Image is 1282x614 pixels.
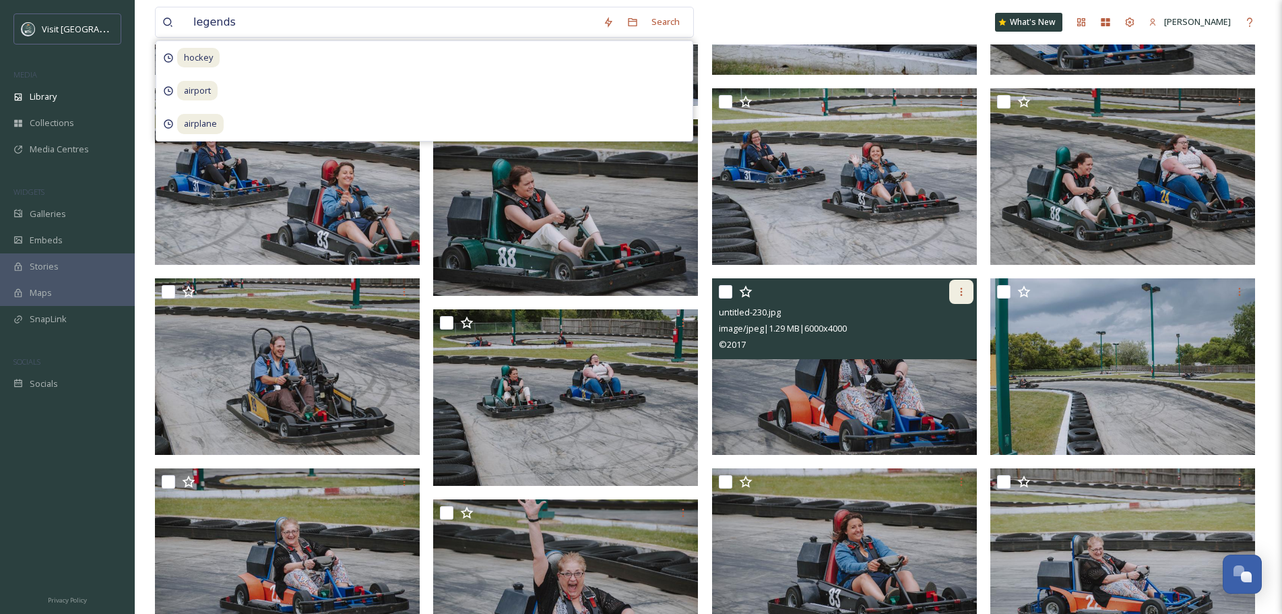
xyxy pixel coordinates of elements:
img: untitled-233.jpg [433,309,698,486]
span: SnapLink [30,313,67,326]
a: [PERSON_NAME] [1142,9,1238,35]
span: Visit [GEOGRAPHIC_DATA] [42,22,146,35]
span: airplane [177,114,224,133]
div: Search [645,9,686,35]
input: Search your library [187,7,596,37]
span: Media Centres [30,143,89,156]
span: Stories [30,260,59,273]
img: untitled-239.jpg [433,119,698,296]
img: untitled-230.jpg [712,278,977,455]
span: [PERSON_NAME] [1164,16,1231,28]
span: Maps [30,286,52,299]
img: untitled-236.jpg [155,88,420,265]
a: What's New [995,13,1062,32]
span: MEDIA [13,69,37,80]
img: untitled-227.jpg [990,278,1255,455]
span: hockey [177,48,220,67]
span: WIDGETS [13,187,44,197]
button: Open Chat [1223,555,1262,594]
span: Library [30,90,57,103]
img: untitled-232.jpg [155,278,420,455]
span: image/jpeg | 1.29 MB | 6000 x 4000 [719,322,847,334]
span: Collections [30,117,74,129]
img: untitled-234.jpg [990,88,1255,265]
span: SOCIALS [13,357,40,367]
span: Privacy Policy [48,596,87,605]
span: Galleries [30,208,66,220]
span: Embeds [30,234,63,247]
span: Socials [30,377,58,390]
img: untitled-235.jpg [712,88,977,265]
a: Privacy Policy [48,591,87,607]
span: airport [177,81,218,100]
img: watertown-convention-and-visitors-bureau.jpg [22,22,35,36]
span: © 2017 [719,338,746,350]
span: untitled-230.jpg [719,306,781,318]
